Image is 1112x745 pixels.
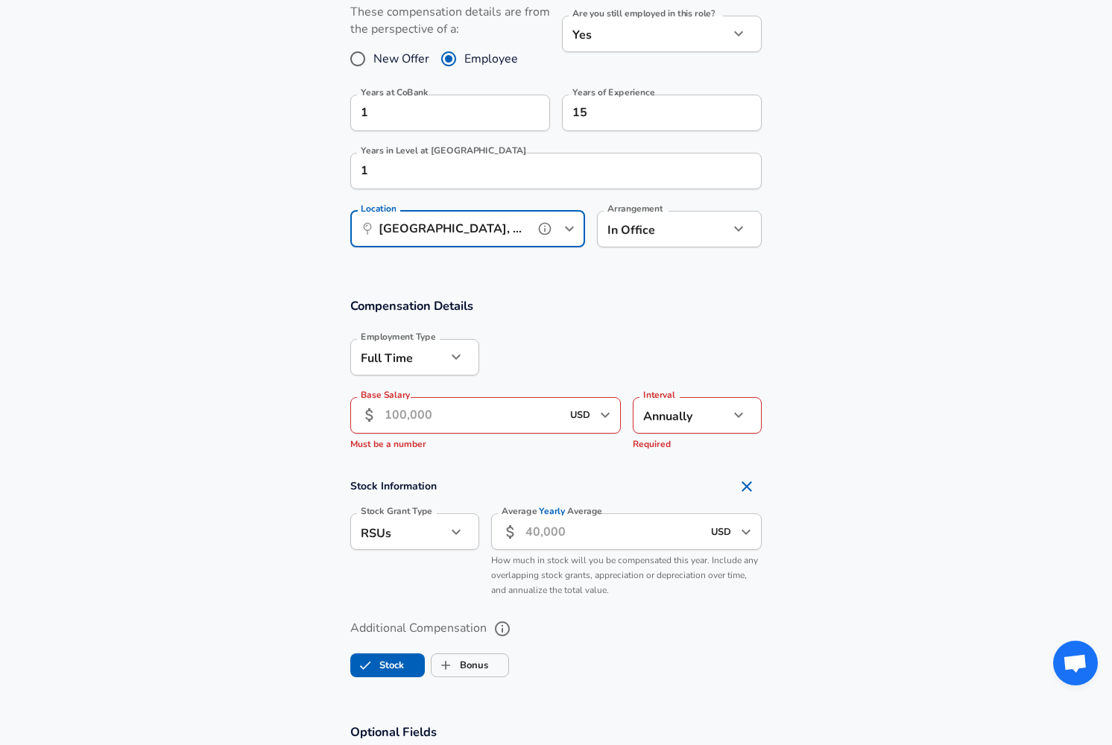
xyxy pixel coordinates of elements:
[566,404,596,427] input: USD
[559,218,580,239] button: Open
[562,16,729,52] div: Yes
[350,616,762,641] label: Additional Compensation
[643,390,675,399] label: Interval
[350,339,446,375] div: Full Time
[491,554,758,596] span: How much in stock will you be compensated this year. Include any overlapping stock grants, apprec...
[361,88,429,97] label: Years at CoBank
[464,50,518,68] span: Employee
[607,204,663,213] label: Arrangement
[1053,641,1098,685] div: Open chat
[595,405,616,425] button: Open
[350,153,729,189] input: 1
[707,520,736,543] input: USD
[432,651,460,679] span: Bonus
[540,505,566,518] span: Yearly
[350,723,762,741] h3: Optional Fields
[597,211,707,247] div: In Office
[633,397,729,434] div: Annually
[351,651,379,679] span: Stock
[361,146,527,155] label: Years in Level at [GEOGRAPHIC_DATA]
[350,653,425,677] button: StockStock
[525,513,702,550] input: 40,000
[373,50,429,68] span: New Offer
[350,438,426,450] span: Must be a number
[350,95,517,131] input: 0
[502,507,602,516] label: Average Average
[736,521,756,542] button: Open
[490,616,515,641] button: help
[633,438,671,450] span: Required
[572,9,715,18] label: Are you still employed in this role?
[732,472,762,501] button: Remove Section
[385,397,561,434] input: 100,000
[350,4,550,38] label: These compensation details are from the perspective of a:
[351,651,404,679] label: Stock
[562,95,729,131] input: 7
[432,651,488,679] label: Bonus
[350,472,762,501] h4: Stock Information
[350,297,762,314] h3: Compensation Details
[350,513,446,550] div: RSUs
[361,204,396,213] label: Location
[534,218,556,240] button: help
[572,88,654,97] label: Years of Experience
[361,507,432,516] label: Stock Grant Type
[431,653,509,677] button: BonusBonus
[361,390,410,399] label: Base Salary
[361,332,436,341] label: Employment Type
